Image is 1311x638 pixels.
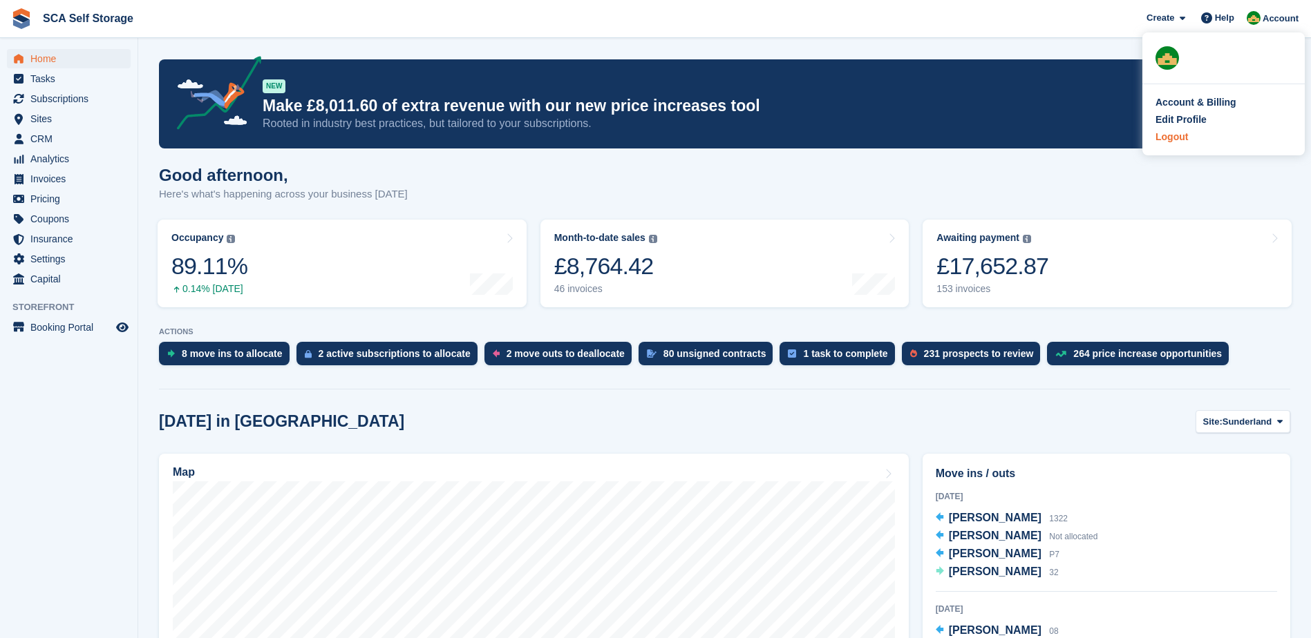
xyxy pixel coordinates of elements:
p: Make £8,011.60 of extra revenue with our new price increases tool [263,96,1169,116]
img: icon-info-grey-7440780725fd019a000dd9b08b2336e03edf1995a4989e88bcd33f0948082b44.svg [649,235,657,243]
a: Edit Profile [1156,113,1292,127]
div: [DATE] [936,603,1277,615]
p: Rooted in industry best practices, but tailored to your subscriptions. [263,116,1169,131]
span: Account [1263,12,1299,26]
a: Awaiting payment £17,652.87 153 invoices [923,220,1292,307]
span: [PERSON_NAME] [949,530,1041,541]
h2: Map [173,466,195,478]
p: ACTIONS [159,327,1290,336]
div: Logout [1156,130,1188,144]
span: Analytics [30,149,113,168]
img: price_increase_opportunities-93ffe204e8149a01c8c9dc8f82e8f89637d9d84a8eef4429ea346261dce0b2c0.svg [1055,351,1066,357]
span: [PERSON_NAME] [949,512,1041,523]
div: NEW [263,79,285,93]
a: [PERSON_NAME] 1322 [936,510,1068,528]
a: SCA Self Storage [37,7,139,30]
a: menu [7,229,131,249]
div: 2 active subscriptions to allocate [319,348,471,359]
a: menu [7,269,131,289]
a: Logout [1156,130,1292,144]
h2: Move ins / outs [936,465,1277,482]
span: Pricing [30,189,113,209]
a: 2 active subscriptions to allocate [296,342,484,372]
span: Storefront [12,300,138,314]
div: 0.14% [DATE] [171,283,247,295]
div: [DATE] [936,490,1277,503]
a: menu [7,109,131,128]
div: £8,764.42 [554,252,657,280]
img: active_subscription_to_allocate_icon-d502201f5373d7db506a760aba3b589e785aa758c864c3986d89f69b8ff3... [305,349,312,358]
h2: [DATE] in [GEOGRAPHIC_DATA] [159,412,404,431]
a: 80 unsigned contracts [639,342,780,372]
span: Create [1147,11,1174,25]
div: Edit Profile [1156,113,1207,127]
a: Account & Billing [1156,95,1292,110]
span: CRM [30,129,113,148]
a: menu [7,318,131,337]
img: contract_signature_icon-13c848040528278c33f63329250d36e43548de30e8caae1d1a13099fd9432cc5.svg [647,349,657,358]
div: 8 move ins to allocate [182,348,283,359]
a: menu [7,149,131,168]
div: Awaiting payment [936,232,1019,244]
div: 89.11% [171,252,247,280]
a: 264 price increase opportunities [1047,342,1236,372]
span: Help [1215,11,1234,25]
a: Month-to-date sales £8,764.42 46 invoices [540,220,909,307]
span: Booking Portal [30,318,113,337]
a: 2 move outs to deallocate [484,342,639,372]
a: Preview store [114,319,131,336]
p: Here's what's happening across your business [DATE] [159,186,408,202]
span: 32 [1049,568,1058,577]
img: icon-info-grey-7440780725fd019a000dd9b08b2336e03edf1995a4989e88bcd33f0948082b44.svg [1023,235,1031,243]
span: [PERSON_NAME] [949,565,1041,577]
img: stora-icon-8386f47178a22dfd0bd8f6a31ec36ba5ce8667c1dd55bd0f319d3a0aa187defe.svg [11,8,32,29]
img: icon-info-grey-7440780725fd019a000dd9b08b2336e03edf1995a4989e88bcd33f0948082b44.svg [227,235,235,243]
span: Not allocated [1049,532,1097,541]
a: menu [7,209,131,229]
a: 1 task to complete [780,342,901,372]
span: Settings [30,249,113,269]
span: 08 [1049,626,1058,636]
a: menu [7,49,131,68]
a: [PERSON_NAME] Not allocated [936,528,1098,545]
span: Insurance [30,229,113,249]
a: menu [7,249,131,269]
span: Sites [30,109,113,128]
h1: Good afternoon, [159,166,408,184]
div: 1 task to complete [803,348,887,359]
div: 264 price increase opportunities [1073,348,1222,359]
span: Coupons [30,209,113,229]
span: Home [30,49,113,68]
span: Invoices [30,169,113,188]
div: 80 unsigned contracts [663,348,766,359]
span: [PERSON_NAME] [949,548,1041,559]
div: 231 prospects to review [924,348,1034,359]
img: move_outs_to_deallocate_icon-f764333ba52eb49d3ac5e1228854f67142a1ed5810a6f6cc68b1a99e826820c5.svg [493,349,500,358]
img: move_ins_to_allocate_icon-fdf77a2bb77ea45bf5b3d319d69a93e2d87916cf1d5bf7949dd705db3b84f3ca.svg [167,349,175,358]
button: Site: Sunderland [1196,410,1290,433]
div: Month-to-date sales [554,232,645,244]
div: 2 move outs to deallocate [507,348,625,359]
a: menu [7,89,131,108]
span: Capital [30,269,113,289]
a: [PERSON_NAME] 32 [936,563,1059,581]
span: P7 [1049,550,1059,559]
a: 231 prospects to review [902,342,1048,372]
a: menu [7,189,131,209]
img: prospect-51fa495bee0391a8d652442698ab0144808aea92771e9ea1ae160a38d050c398.svg [910,349,917,358]
div: Account & Billing [1156,95,1236,110]
div: Occupancy [171,232,223,244]
div: 153 invoices [936,283,1048,295]
a: menu [7,129,131,148]
span: Subscriptions [30,89,113,108]
a: menu [7,69,131,88]
a: menu [7,169,131,188]
a: Occupancy 89.11% 0.14% [DATE] [158,220,527,307]
span: [PERSON_NAME] [949,624,1041,636]
span: 1322 [1049,514,1068,523]
a: [PERSON_NAME] P7 [936,545,1059,563]
span: Sunderland [1223,415,1272,429]
span: Site: [1203,415,1223,429]
span: Tasks [30,69,113,88]
img: price-adjustments-announcement-icon-8257ccfd72463d97f412b2fc003d46551f7dbcb40ab6d574587a9cd5c0d94... [165,56,262,135]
